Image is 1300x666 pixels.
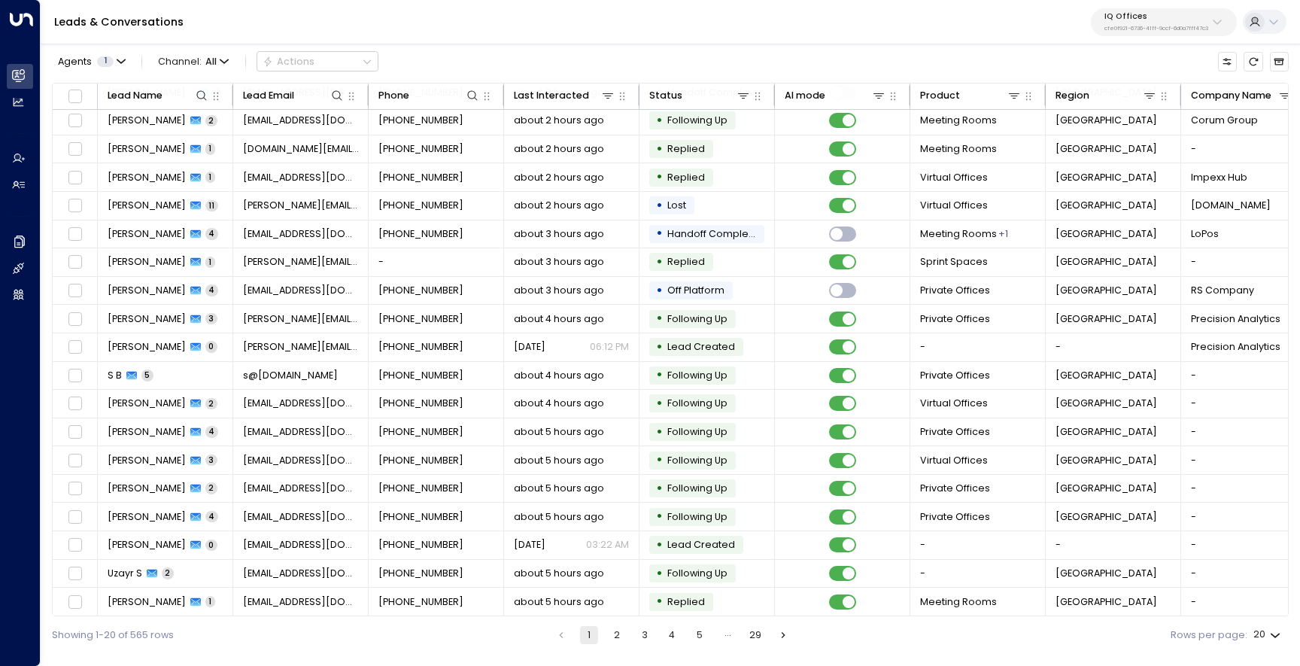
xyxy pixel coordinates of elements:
[910,560,1046,588] td: -
[1055,284,1157,297] span: Toronto
[378,425,463,439] span: +14169381473
[667,227,765,240] span: Handoff Completed
[205,172,215,183] span: 1
[656,166,663,189] div: •
[514,312,604,326] span: about 4 hours ago
[514,538,545,552] span: Aug 03, 2025
[667,510,727,523] span: Following Up
[205,143,215,154] span: 1
[205,511,218,522] span: 4
[667,454,727,467] span: Following Up
[667,397,727,409] span: Following Up
[514,425,604,439] span: about 5 hours ago
[636,626,654,644] button: Go to page 3
[656,138,663,161] div: •
[649,87,752,104] div: Status
[514,340,545,354] span: Yesterday
[243,369,338,382] span: s@ftx.com
[153,52,234,71] span: Channel:
[667,171,705,184] span: Replied
[66,565,84,582] span: Toggle select row
[1191,114,1258,127] span: Corum Group
[108,369,122,382] span: S B
[66,141,84,158] span: Toggle select row
[378,567,463,580] span: +16476926922
[920,425,990,439] span: Private Offices
[66,87,84,105] span: Toggle select all
[1055,454,1157,467] span: Toronto
[66,424,84,441] span: Toggle select row
[1191,312,1280,326] span: Precision Analytics
[1046,333,1181,361] td: -
[656,534,663,557] div: •
[920,482,990,495] span: Private Offices
[920,227,997,241] span: Meeting Rooms
[243,87,294,104] div: Lead Email
[1191,87,1271,104] div: Company Name
[667,567,727,579] span: Following Up
[243,595,359,609] span: danifreitas183@gmail.com
[910,531,1046,559] td: -
[108,425,186,439] span: Kira Badi
[66,367,84,385] span: Toggle select row
[1055,312,1157,326] span: Montreal
[257,51,378,71] button: Actions
[514,87,589,104] div: Last Interacted
[243,510,359,524] span: cmoreau@ipf.ca
[378,87,409,104] div: Phone
[1055,369,1157,382] span: Vancouver
[162,567,174,579] span: 2
[66,112,84,129] span: Toggle select row
[108,454,186,467] span: Nikisha Moore
[667,482,727,494] span: Following Up
[656,562,663,585] div: •
[108,340,186,354] span: Kathryn Morrison
[66,339,84,356] span: Toggle select row
[66,395,84,412] span: Toggle select row
[1055,199,1157,212] span: Toronto
[920,397,988,410] span: Virtual Offices
[97,56,114,67] span: 1
[1055,595,1157,609] span: Vancouver
[514,454,604,467] span: about 5 hours ago
[378,312,463,326] span: +14388373905
[667,199,686,211] span: Lost
[243,284,359,297] span: dsinger@rscompany.ca
[243,340,359,354] span: kathryn@precision-analytics.ca
[514,142,604,156] span: about 2 hours ago
[656,222,663,245] div: •
[1055,87,1158,104] div: Region
[205,257,215,268] span: 1
[1191,227,1219,241] span: LoPos
[667,312,727,325] span: Following Up
[1055,114,1157,127] span: Montreal
[108,284,186,297] span: Daniel Singer
[1171,628,1247,643] label: Rows per page:
[667,255,705,268] span: Replied
[656,392,663,415] div: •
[1244,52,1262,71] span: Refresh
[205,540,217,551] span: 0
[378,87,481,104] div: Phone
[514,595,604,609] span: about 5 hours ago
[243,171,359,184] span: info@impexxhub.ca
[514,199,604,212] span: about 2 hours ago
[514,255,604,269] span: about 3 hours ago
[656,449,663,472] div: •
[205,426,218,437] span: 4
[378,284,463,297] span: +14168959310
[514,567,604,580] span: about 5 hours ago
[656,590,663,613] div: •
[920,510,990,524] span: Private Offices
[378,227,463,241] span: +32487424130
[378,199,463,212] span: +16474093646
[243,538,359,552] span: cmoreau@ipf.ca
[108,199,186,212] span: Luca Fogolini
[108,482,186,495] span: Mary Mary
[920,199,988,212] span: Virtual Offices
[205,398,217,409] span: 2
[1191,340,1280,354] span: Precision Analytics
[1055,255,1157,269] span: Toronto
[1270,52,1289,71] button: Archived Leads
[514,227,604,241] span: about 3 hours ago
